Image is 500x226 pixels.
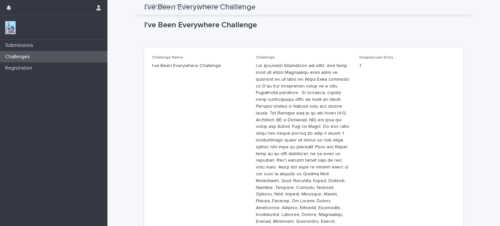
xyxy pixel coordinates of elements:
a: Challenges [144,1,168,9]
p: I've Been Everywhere Challenge [144,20,461,30]
p: I've Been Everywhere Challenge [152,62,248,69]
p: Submissions [3,42,38,48]
p: Challenges [3,54,35,60]
p: Registration [3,65,37,71]
span: Image(s) per Entry [359,56,393,60]
span: Challenge [256,56,275,60]
p: 1 [359,62,455,69]
p: I've Been Everywhere Challenge [175,2,245,9]
img: jxsLJbdS1eYBI7rVAS4p [5,21,16,34]
span: Challenge Name [152,56,183,60]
